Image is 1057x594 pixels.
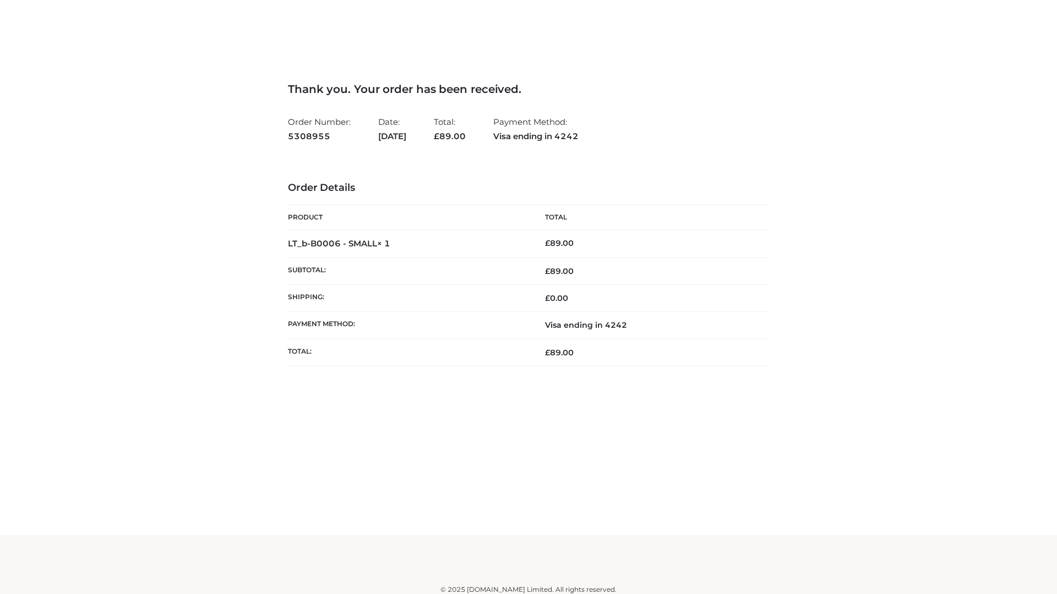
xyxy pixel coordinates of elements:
h3: Thank you. Your order has been received. [288,82,769,96]
strong: 5308955 [288,129,351,144]
li: Date: [378,112,406,146]
th: Product [288,205,528,230]
span: £ [545,266,550,276]
bdi: 0.00 [545,293,568,303]
li: Total: [434,112,466,146]
strong: [DATE] [378,129,406,144]
span: £ [545,238,550,248]
strong: Visa ending in 4242 [493,129,579,144]
h3: Order Details [288,182,769,194]
li: Order Number: [288,112,351,146]
span: 89.00 [545,348,574,358]
strong: LT_b-B0006 - SMALL [288,238,390,249]
th: Subtotal: [288,257,528,284]
bdi: 89.00 [545,238,574,248]
th: Total: [288,339,528,366]
span: £ [434,131,439,141]
th: Total [528,205,769,230]
li: Payment Method: [493,112,579,146]
span: £ [545,293,550,303]
span: 89.00 [434,131,466,141]
th: Shipping: [288,285,528,312]
span: 89.00 [545,266,574,276]
th: Payment method: [288,312,528,339]
span: £ [545,348,550,358]
td: Visa ending in 4242 [528,312,769,339]
strong: × 1 [377,238,390,249]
